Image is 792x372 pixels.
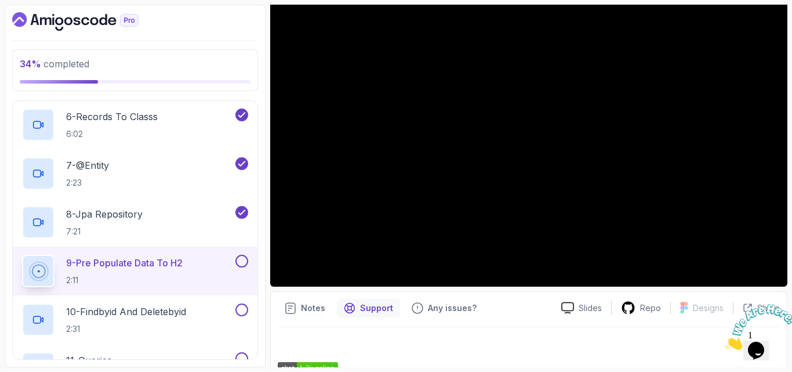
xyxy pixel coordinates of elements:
[66,110,158,124] p: 6 - Records To Classs
[66,353,112,367] p: 11 - Queries
[552,302,611,314] a: Slides
[20,58,89,70] span: completed
[720,299,792,355] iframe: chat widget
[12,12,165,31] a: Dashboard
[360,302,393,314] p: Support
[66,323,186,335] p: 2:31
[22,157,248,190] button: 7-@Entity2:23
[66,305,186,319] p: 10 - Findbyid And Deletebyid
[22,255,248,287] button: 9-Pre Populate Data To H22:11
[66,158,109,172] p: 7 - @Entity
[22,206,248,239] button: 8-Jpa Repository7:21
[66,128,158,140] p: 6:02
[337,299,400,317] button: Support button
[612,301,670,315] a: Repo
[428,302,477,314] p: Any issues?
[66,256,183,270] p: 9 - Pre Populate Data To H2
[22,109,248,141] button: 6-Records To Classs6:02
[405,299,484,317] button: Feedback button
[278,299,332,317] button: notes button
[66,207,143,221] p: 8 - Jpa Repository
[693,302,724,314] p: Designs
[5,5,9,15] span: 1
[301,302,325,314] p: Notes
[22,304,248,336] button: 10-Findbyid And Deletebyid2:31
[66,177,109,189] p: 2:23
[5,5,77,50] img: Chat attention grabber
[66,226,143,237] p: 7:21
[579,302,602,314] p: Slides
[66,275,183,286] p: 2:11
[640,302,661,314] p: Repo
[20,58,41,70] span: 34 %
